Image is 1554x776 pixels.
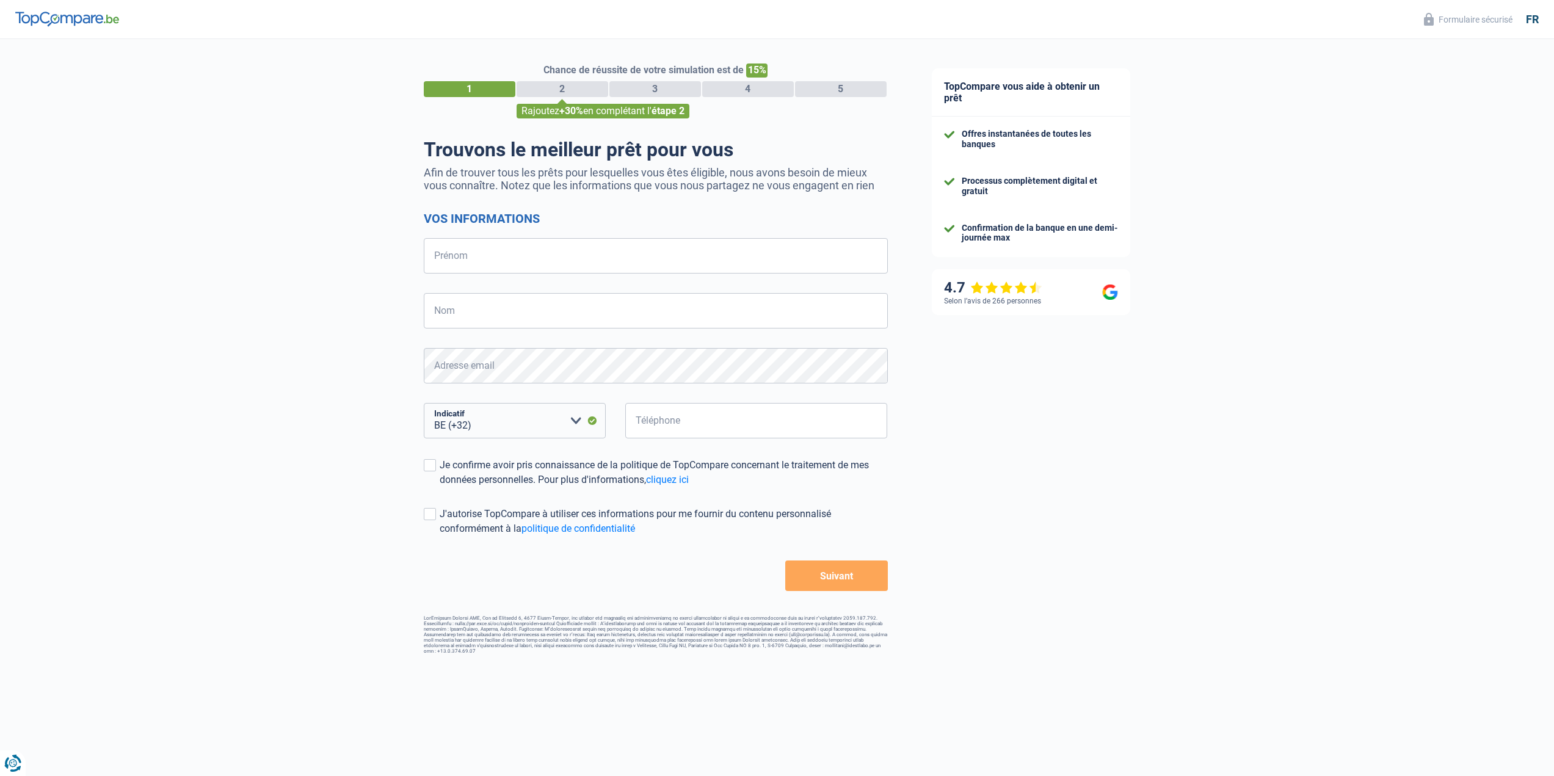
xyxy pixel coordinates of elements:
input: 401020304 [625,403,888,438]
div: J'autorise TopCompare à utiliser ces informations pour me fournir du contenu personnalisé conform... [440,507,888,536]
h2: Vos informations [424,211,888,226]
span: étape 2 [652,105,684,117]
span: +30% [559,105,583,117]
div: Confirmation de la banque en une demi-journée max [962,223,1118,244]
span: 15% [746,63,768,78]
div: Je confirme avoir pris connaissance de la politique de TopCompare concernant le traitement de mes... [440,458,888,487]
button: Formulaire sécurisé [1417,9,1520,29]
div: 2 [517,81,608,97]
div: 1 [424,81,515,97]
footer: LorEmipsum Dolorsi AME, Con ad Elitsedd 6, 4677 Eiusm-Tempor, inc utlabor etd magnaaliq eni admin... [424,615,888,654]
div: 4.7 [944,279,1042,297]
div: fr [1526,13,1539,26]
a: cliquez ici [646,474,689,485]
img: TopCompare Logo [15,12,119,26]
div: Processus complètement digital et gratuit [962,176,1118,197]
div: 5 [795,81,887,97]
div: TopCompare vous aide à obtenir un prêt [932,68,1130,117]
span: Chance de réussite de votre simulation est de [543,64,744,76]
div: Selon l’avis de 266 personnes [944,297,1041,305]
div: Offres instantanées de toutes les banques [962,129,1118,150]
div: Rajoutez en complétant l' [517,104,689,118]
button: Suivant [785,560,887,591]
a: politique de confidentialité [521,523,635,534]
p: Afin de trouver tous les prêts pour lesquelles vous êtes éligible, nous avons besoin de mieux vou... [424,166,888,192]
h1: Trouvons le meilleur prêt pour vous [424,138,888,161]
div: 3 [609,81,701,97]
div: 4 [702,81,794,97]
